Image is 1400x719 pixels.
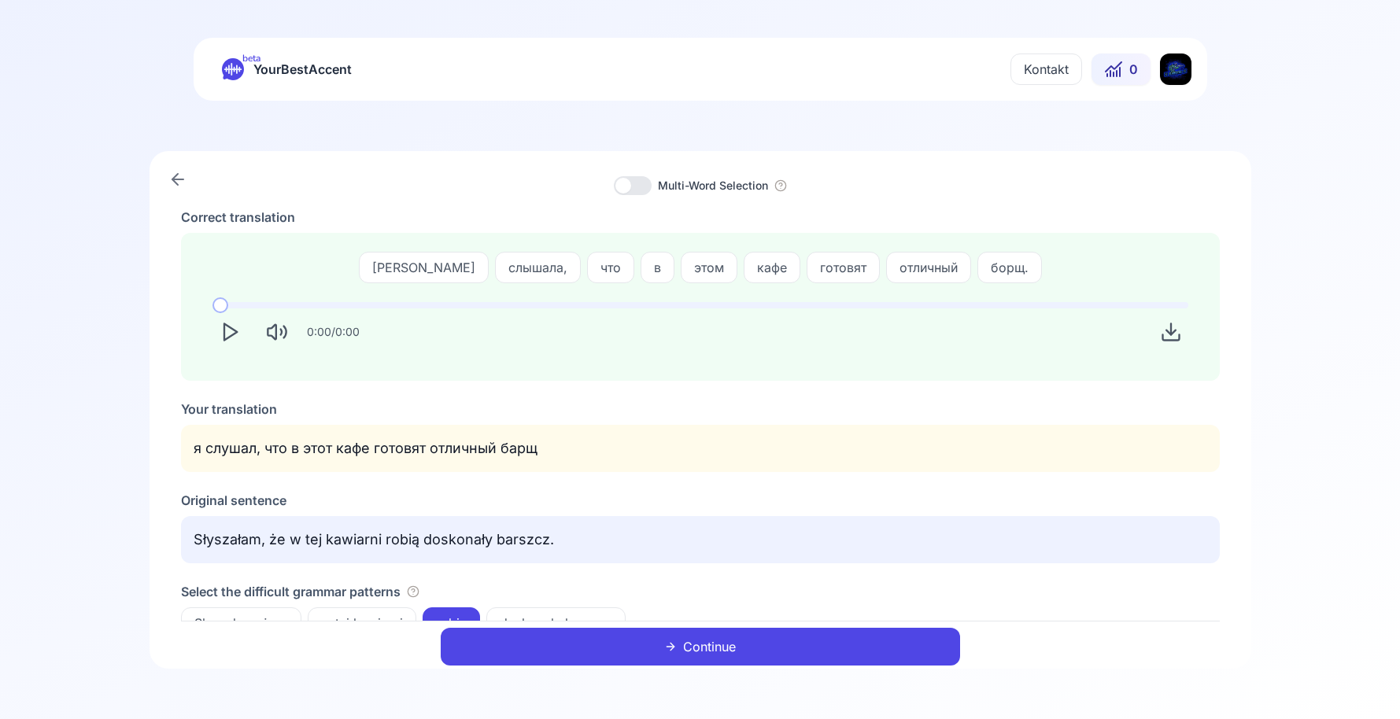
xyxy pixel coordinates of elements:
[360,258,488,277] span: [PERSON_NAME]
[1154,315,1188,349] button: Download audio
[977,252,1042,283] button: борщ.
[807,258,879,277] span: готовят
[487,614,625,632] span: doskonały barszcz
[194,529,1207,551] p: Słyszałam, że w tej kawiarni robią doskonały barszcz.
[681,252,737,283] button: этом
[182,614,301,632] span: Słyszałam, że...
[1092,53,1151,85] button: 0
[209,58,364,80] a: betaYourBestAccent
[886,252,971,283] button: отличный
[978,258,1041,277] span: борщ.
[359,252,489,283] button: [PERSON_NAME]
[496,258,580,277] span: слышала,
[308,614,416,632] span: w tej kawiarni
[307,324,360,340] div: 0:00 / 0:00
[194,437,1207,459] p: я слушал, что в этот кафе готовят отличный барщ
[181,208,295,227] h2: Correct translation
[682,258,737,277] span: этом
[807,252,880,283] button: готовят
[641,252,674,283] button: в
[658,178,768,194] button: Multi-Word Selection
[1129,60,1138,79] span: 0
[242,52,260,65] span: beta
[588,258,634,277] span: что
[260,315,294,349] button: Mute
[495,252,581,283] button: слышала,
[587,252,634,283] button: что
[441,628,960,666] button: Continue
[1010,53,1082,85] button: Kontakt
[212,315,247,349] button: Play
[181,491,286,510] h2: Original sentence
[641,258,674,277] span: в
[423,614,479,632] span: robią
[744,252,800,283] button: кафе
[887,258,970,277] span: отличный
[744,258,800,277] span: кафе
[181,582,401,601] h4: Select the difficult grammar patterns
[253,58,352,80] span: YourBestAccent
[181,400,277,418] h2: Your translation
[1160,53,1191,85] img: KU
